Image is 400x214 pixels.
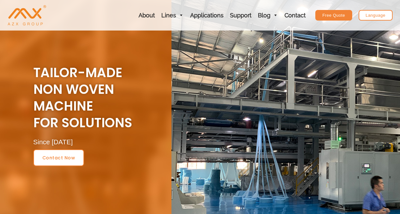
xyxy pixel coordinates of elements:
[33,64,383,131] h2: Tailor-Made NON WOVEN MACHINE For Solutions
[315,10,352,21] a: Free Quote
[8,12,46,18] a: AZX Nonwoven Machine
[33,149,84,166] a: contact now
[33,138,377,146] div: Since [DATE]
[42,156,75,160] span: contact now
[359,10,393,21] a: Language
